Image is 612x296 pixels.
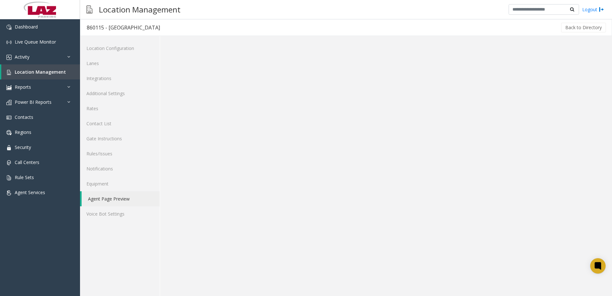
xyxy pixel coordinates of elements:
[15,84,31,90] span: Reports
[6,55,12,60] img: 'icon'
[6,25,12,30] img: 'icon'
[582,6,604,13] a: Logout
[80,86,160,101] a: Additional Settings
[6,160,12,165] img: 'icon'
[80,176,160,191] a: Equipment
[80,206,160,221] a: Voice Bot Settings
[6,70,12,75] img: 'icon'
[599,6,604,13] img: logout
[80,101,160,116] a: Rates
[6,100,12,105] img: 'icon'
[15,39,56,45] span: Live Queue Monitor
[15,159,39,165] span: Call Centers
[80,131,160,146] a: Gate Instructions
[15,99,52,105] span: Power BI Reports
[80,56,160,71] a: Lanes
[80,146,160,161] a: Rules/Issues
[96,2,184,17] h3: Location Management
[86,2,93,17] img: pageIcon
[82,191,160,206] a: Agent Page Preview
[15,129,31,135] span: Regions
[80,116,160,131] a: Contact List
[15,24,38,30] span: Dashboard
[80,71,160,86] a: Integrations
[15,114,33,120] span: Contacts
[87,23,160,32] div: 860115 - [GEOGRAPHIC_DATA]
[6,130,12,135] img: 'icon'
[80,41,160,56] a: Location Configuration
[1,64,80,79] a: Location Management
[15,69,66,75] span: Location Management
[561,23,606,32] button: Back to Directory
[6,145,12,150] img: 'icon'
[6,175,12,180] img: 'icon'
[15,174,34,180] span: Rule Sets
[6,85,12,90] img: 'icon'
[15,144,31,150] span: Security
[80,161,160,176] a: Notifications
[15,189,45,195] span: Agent Services
[6,115,12,120] img: 'icon'
[15,54,29,60] span: Activity
[6,190,12,195] img: 'icon'
[6,40,12,45] img: 'icon'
